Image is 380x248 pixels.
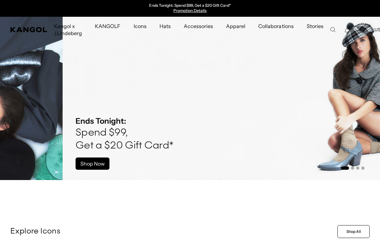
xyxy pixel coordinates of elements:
div: 1 of 2 [124,3,257,14]
a: KANGOLF [88,17,127,35]
ul: Select a slide to show [340,165,365,170]
span: Icons [134,17,147,35]
a: Icons [127,17,153,35]
span: Hats [159,17,171,35]
button: Go to slide 1 [341,167,349,170]
button: Cart [345,27,351,33]
span: Kangol x J.Lindeberg [54,17,82,43]
span: Stories [307,17,324,43]
summary: Search here [330,27,336,33]
a: Hats [153,17,177,35]
slideshow-component: Announcement bar [124,3,257,14]
a: Promotion Details [173,8,206,13]
p: Ends Tonight: Spend $99, Get a $20 Gift Card* [149,3,231,8]
button: Go to slide 2 [351,167,354,170]
a: Apparel [220,17,252,35]
a: Accessories [177,17,220,35]
a: Kangol x J.Lindeberg [47,17,88,43]
a: Collaborations [252,17,300,35]
a: Shop Now [76,157,109,170]
span: Accessories [184,17,213,35]
a: Shop All [337,225,370,238]
a: Stories [300,17,330,43]
a: Kangol [10,27,47,32]
button: Go to slide 4 [361,167,365,170]
div: Announcement [124,3,257,14]
span: Collaborations [258,17,293,35]
strong: Ends Tonight: [76,116,126,126]
p: Explore Icons [10,227,335,236]
span: KANGOLF [95,17,120,35]
h4: Get a $20 Gift Card* [76,139,173,152]
a: Account [360,27,365,33]
button: Go to slide 3 [356,167,359,170]
h4: Spend $99, [76,127,173,139]
span: Apparel [226,17,245,35]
